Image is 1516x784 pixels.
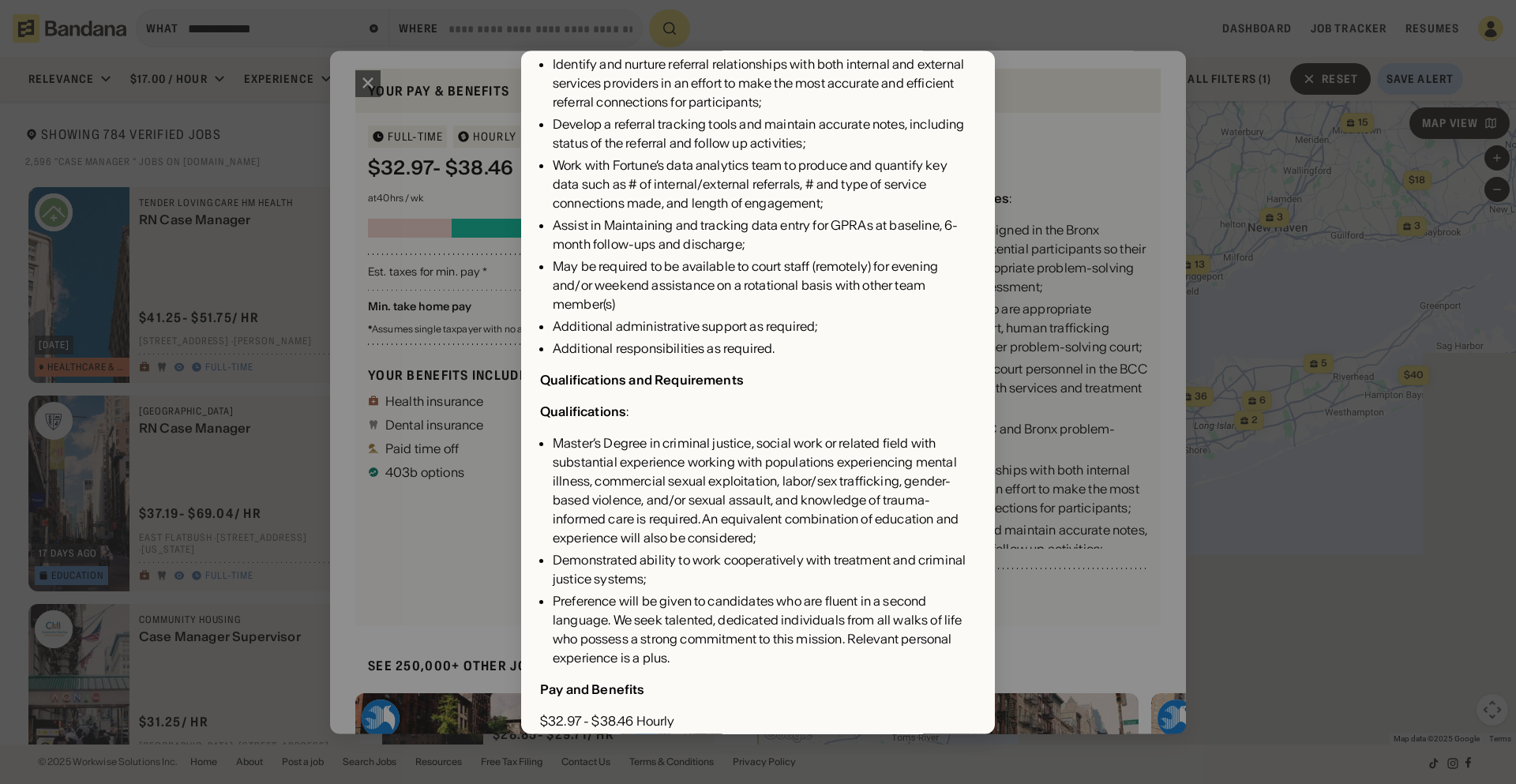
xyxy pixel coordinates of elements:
[540,682,645,698] div: Pay and Benefits
[540,712,675,731] div: $32.97 - $38.46 Hourly
[553,551,976,589] div: Demonstrated ability to work cooperatively with treatment and criminal justice systems;
[540,404,626,420] div: Qualifications
[553,257,976,314] div: May be required to be available to court staff (remotely) for evening and/or weekend assistance o...
[553,55,976,112] div: Identify and nurture referral relationships with both internal and external services providers in...
[540,403,629,422] div: :
[553,115,976,153] div: Develop a referral tracking tools and maintain accurate notes, including status of the referral a...
[553,156,976,213] div: Work with Fortune’s data analytics team to produce and quantify key data such as # of internal/ex...
[540,373,744,388] div: Qualifications and Requirements
[553,317,976,336] div: Additional administrative support as required;
[553,592,976,668] div: Preference will be given to candidates who are fluent in a second language. We seek talented, ded...
[553,339,976,358] div: Additional responsibilities as required.
[553,216,976,254] div: Assist in Maintaining and tracking data entry for GPRAs at baseline, 6-month follow-ups and disch...
[553,434,976,548] div: Master’s Degree in criminal justice, social work or related field with substantial experience wor...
